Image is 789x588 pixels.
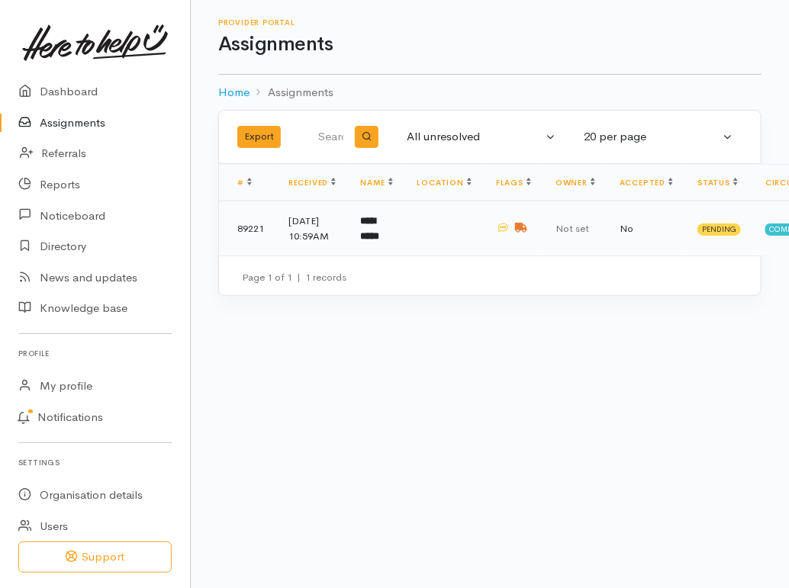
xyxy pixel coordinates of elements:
h6: Provider Portal [218,18,762,27]
td: [DATE] 10:59AM [276,201,348,256]
a: Home [218,84,250,101]
span: No [620,222,633,235]
a: Owner [556,178,595,188]
div: 20 per page [584,128,720,146]
a: Name [360,178,392,188]
small: Page 1 of 1 1 records [242,271,346,284]
button: All unresolved [398,122,565,152]
input: Search [317,119,346,156]
a: # [237,178,252,188]
span: Not set [556,222,589,235]
a: Accepted [620,178,673,188]
button: 20 per page [575,122,742,152]
a: Status [697,178,738,188]
h6: Settings [18,452,172,473]
span: | [297,271,301,284]
a: Flags [496,178,531,188]
button: Export [237,126,281,148]
li: Assignments [250,84,333,101]
h1: Assignments [218,34,762,56]
nav: breadcrumb [218,75,762,111]
button: Support [18,541,172,573]
a: Received [288,178,336,188]
a: Location [417,178,472,188]
span: Pending [697,223,741,236]
h6: Profile [18,343,172,364]
td: 89221 [219,201,276,256]
div: All unresolved [407,128,543,146]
